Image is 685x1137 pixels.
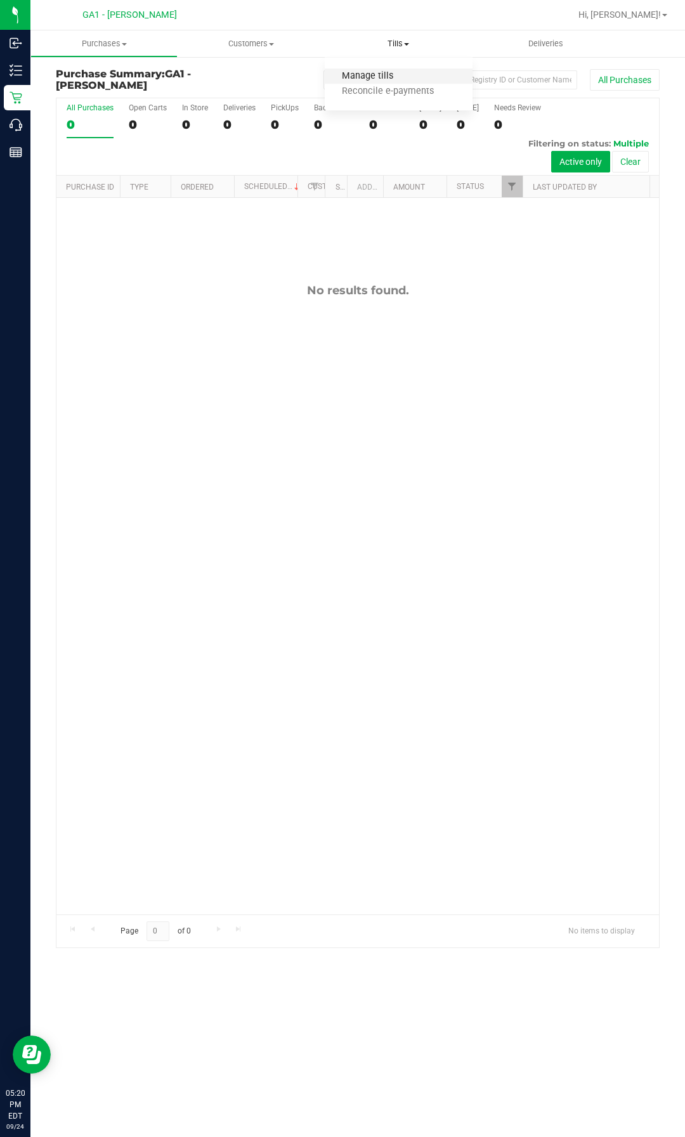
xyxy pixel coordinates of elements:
[56,68,191,91] span: GA1 - [PERSON_NAME]
[393,183,425,192] a: Amount
[223,117,256,132] div: 0
[325,30,472,57] a: Tills Manage tills Reconcile e-payments
[10,37,22,49] inline-svg: Inbound
[223,103,256,112] div: Deliveries
[533,183,597,192] a: Last Updated By
[82,10,177,20] span: GA1 - [PERSON_NAME]
[613,138,649,148] span: Multiple
[551,151,610,172] button: Active only
[13,1036,51,1074] iframe: Resource center
[56,283,659,297] div: No results found.
[336,183,402,192] a: State Registry ID
[56,68,257,91] h3: Purchase Summary:
[347,176,383,198] th: Address
[457,117,479,132] div: 0
[511,38,580,49] span: Deliveries
[10,91,22,104] inline-svg: Retail
[590,69,660,91] button: All Purchases
[502,176,523,197] a: Filter
[325,86,451,97] span: Reconcile e-payments
[369,117,404,132] div: 0
[10,146,22,159] inline-svg: Reports
[129,103,167,112] div: Open Carts
[271,117,299,132] div: 0
[558,921,645,940] span: No items to display
[178,38,324,49] span: Customers
[325,71,410,82] span: Manage tills
[67,103,114,112] div: All Purchases
[494,117,541,132] div: 0
[130,183,148,192] a: Type
[271,103,299,112] div: PickUps
[30,30,178,57] a: Purchases
[110,921,201,941] span: Page of 0
[181,183,214,192] a: Ordered
[323,70,577,89] input: Search Purchase ID, Original ID, State Registry ID or Customer Name...
[419,117,441,132] div: 0
[528,138,611,148] span: Filtering on status:
[10,64,22,77] inline-svg: Inventory
[578,10,661,20] span: Hi, [PERSON_NAME]!
[494,103,541,112] div: Needs Review
[66,183,114,192] a: Purchase ID
[325,38,472,49] span: Tills
[182,103,208,112] div: In Store
[178,30,325,57] a: Customers
[10,119,22,131] inline-svg: Call Center
[182,117,208,132] div: 0
[31,38,177,49] span: Purchases
[244,182,302,191] a: Scheduled
[6,1122,25,1131] p: 09/24
[304,176,325,197] a: Filter
[314,103,354,112] div: Back-orders
[473,30,620,57] a: Deliveries
[67,117,114,132] div: 0
[129,117,167,132] div: 0
[457,182,484,191] a: Status
[6,1088,25,1122] p: 05:20 PM EDT
[612,151,649,172] button: Clear
[314,117,354,132] div: 0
